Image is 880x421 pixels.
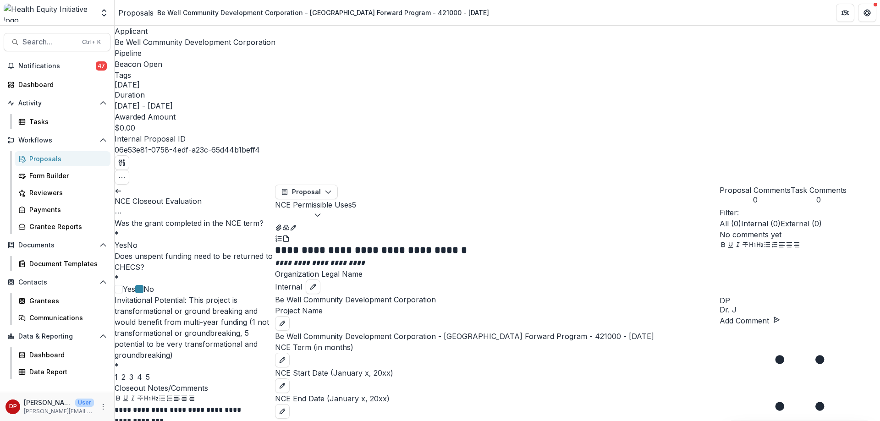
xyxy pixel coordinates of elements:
p: 06e53e81-0758-4edf-a23c-65d44b1beff4 [115,144,260,155]
span: Contacts [18,279,96,286]
div: Proposals [29,154,103,164]
div: Communications [29,313,103,323]
button: Strike [137,394,144,405]
p: Applicant [115,26,880,37]
a: Reviewers [15,185,110,200]
span: 0 [720,196,791,204]
p: Dr. J [720,304,880,315]
button: Align Left [173,394,181,405]
button: Strike [742,240,749,251]
button: Task Comments [791,185,847,204]
button: Search... [4,33,110,51]
button: Align Right [188,394,195,405]
p: Project Name [275,305,720,316]
p: User [75,399,94,407]
button: Proposal [275,185,338,199]
button: Open Contacts [4,275,110,290]
span: Internal [275,281,302,292]
p: [PERSON_NAME] [24,398,71,407]
span: 1 [115,372,118,382]
span: 5 [146,372,150,382]
h3: NCE Closeout Evaluation [115,196,275,207]
div: Dr. Janel Pasley [720,297,880,304]
a: Payments [15,202,110,217]
span: No [127,241,137,250]
button: View Attached Files [275,221,282,232]
button: Bold [720,240,727,251]
a: Data Report [15,364,110,379]
a: Proposals [118,7,154,18]
p: [PERSON_NAME][EMAIL_ADDRESS][PERSON_NAME][DATE][DOMAIN_NAME] [24,407,94,416]
span: 4 [137,372,142,382]
p: Was the grant completed in the NCE term? [115,218,275,229]
span: Yes [123,284,135,295]
a: Grantee Reports [15,219,110,234]
button: Open entity switcher [98,4,110,22]
a: Tasks [15,114,110,129]
div: Form Builder [29,171,103,180]
span: 0 [791,196,847,204]
button: Align Left [778,240,786,251]
button: PDF view [282,232,290,243]
button: Notifications47 [4,59,110,73]
button: edit [306,279,320,294]
p: Beacon Open [115,59,162,70]
span: 3 [129,372,133,382]
button: Add Comment [720,315,780,326]
p: No comments yet [720,229,880,240]
span: 2 [121,372,126,382]
div: Document Templates [29,259,103,268]
button: Heading 1 [749,240,756,251]
span: Yes [115,241,127,250]
p: Be Well Community Development Corporation - [GEOGRAPHIC_DATA] Forward Program - 421000 - [DATE] [275,331,720,342]
img: Health Equity Initiative logo [4,4,94,22]
button: Ordered List [166,394,173,405]
p: Duration [115,89,880,100]
button: Bullet List [764,240,771,251]
button: Align Center [181,394,188,405]
button: Open Activity [4,96,110,110]
p: Tags [115,70,880,81]
a: Dashboard [15,347,110,362]
span: Notifications [18,62,96,70]
p: Organization Legal Name [275,268,720,279]
button: Heading 2 [756,240,764,251]
button: edit [275,316,290,331]
button: Align Center [786,240,793,251]
button: Get Help [858,4,876,22]
button: Align Right [793,240,800,251]
button: Italicize [734,240,742,251]
span: Activity [18,99,96,107]
p: Awarded Amount [115,111,880,122]
button: More [98,401,109,412]
button: Heading 2 [151,394,159,405]
div: Be Well Community Development Corporation - [GEOGRAPHIC_DATA] Forward Program - 421000 - [DATE] [157,8,489,17]
a: Proposals [15,151,110,166]
div: Grantees [29,296,103,306]
p: NCE Start Date (January x, 20xx) [275,367,720,378]
span: No [143,284,154,295]
nav: breadcrumb [118,6,493,19]
div: Payments [29,205,103,214]
a: Form Builder [15,168,110,183]
button: edit [275,404,290,419]
a: Communications [15,310,110,325]
span: External ( 0 ) [781,219,822,228]
button: Open Workflows [4,133,110,148]
div: Dashboard [18,80,103,89]
a: Be Well Community Development Corporation [115,38,275,47]
p: Filter: [720,207,880,218]
p: Does unspent funding need to be returned to CHECS? [115,251,275,273]
div: Grantee Reports [29,222,103,231]
a: Dashboard [4,77,110,92]
p: $0.00 [115,122,135,133]
button: Bullet List [159,394,166,405]
button: Ordered List [771,240,778,251]
button: Open Data & Reporting [4,329,110,344]
button: Proposal Comments [720,185,791,204]
a: Grantees [15,293,110,308]
span: Documents [18,241,96,249]
div: Tasks [29,117,103,126]
p: [DATE] - [DATE] [115,100,173,111]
